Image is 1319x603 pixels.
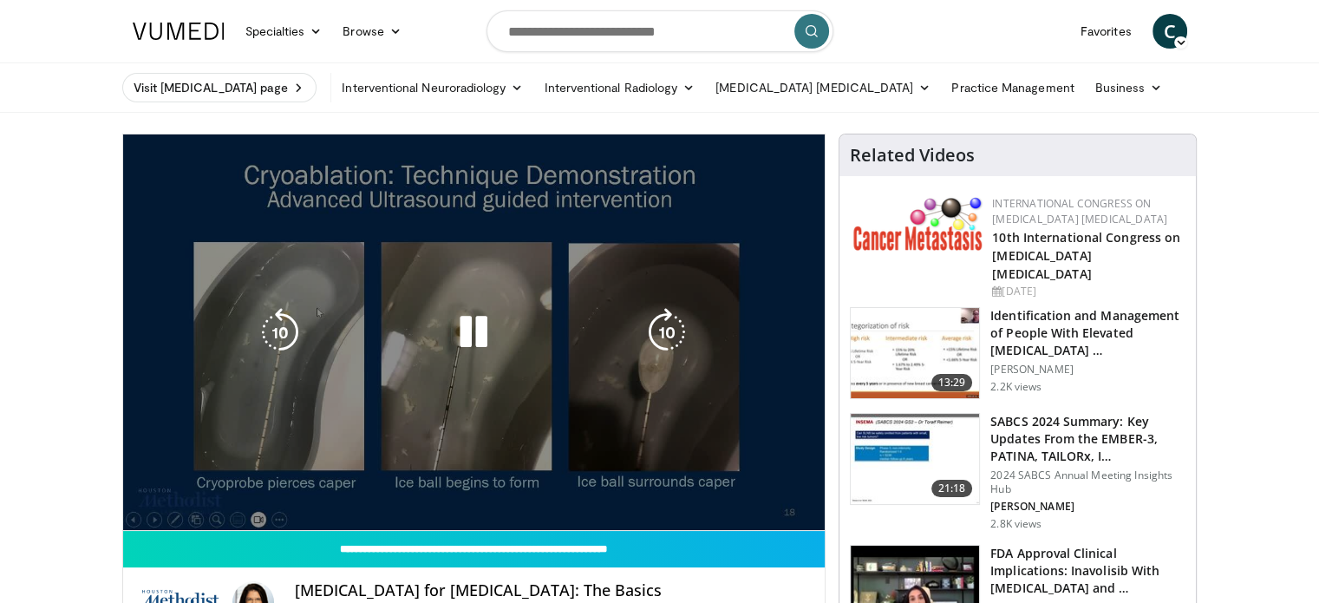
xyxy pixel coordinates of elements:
div: [DATE] [992,284,1182,299]
a: [MEDICAL_DATA] [MEDICAL_DATA] [705,70,941,105]
img: 24788a67-60a2-4554-b753-a3698dbabb20.150x105_q85_crop-smart_upscale.jpg [851,414,979,504]
a: Specialties [235,14,333,49]
a: 13:29 Identification and Management of People With Elevated [MEDICAL_DATA] … [PERSON_NAME] 2.2K v... [850,307,1185,399]
img: 6ff8bc22-9509-4454-a4f8-ac79dd3b8976.png.150x105_q85_autocrop_double_scale_upscale_version-0.2.png [853,196,983,251]
a: International Congress on [MEDICAL_DATA] [MEDICAL_DATA] [992,196,1167,226]
h4: [MEDICAL_DATA] for [MEDICAL_DATA]: The Basics [295,581,812,600]
h3: FDA Approval Clinical Implications: Inavolisib With [MEDICAL_DATA] and … [990,545,1185,597]
a: Interventional Radiology [533,70,705,105]
a: 10th International Congress on [MEDICAL_DATA] [MEDICAL_DATA] [992,229,1180,282]
span: 13:29 [931,374,973,391]
img: VuMedi Logo [133,23,225,40]
a: Visit [MEDICAL_DATA] page [122,73,317,102]
h3: SABCS 2024 Summary: Key Updates From the EMBER-3, PATINA, TAILORx, I… [990,413,1185,465]
input: Search topics, interventions [486,10,833,52]
p: [PERSON_NAME] [990,363,1185,377]
p: [PERSON_NAME] [990,500,1185,514]
h4: Related Videos [850,145,975,166]
p: 2.2K views [990,380,1041,394]
img: f3e414da-7d1c-4e07-9ec1-229507e9276d.150x105_q85_crop-smart_upscale.jpg [851,308,979,398]
a: 21:18 SABCS 2024 Summary: Key Updates From the EMBER-3, PATINA, TAILORx, I… 2024 SABCS Annual Mee... [850,413,1185,531]
a: Business [1085,70,1173,105]
a: Browse [332,14,412,49]
a: Practice Management [941,70,1084,105]
a: Favorites [1070,14,1142,49]
h3: Identification and Management of People With Elevated [MEDICAL_DATA] … [990,307,1185,359]
span: 21:18 [931,480,973,497]
p: 2024 SABCS Annual Meeting Insights Hub [990,469,1185,496]
a: Interventional Neuroradiology [331,70,533,105]
video-js: Video Player [123,134,826,531]
a: C [1152,14,1187,49]
p: 2.8K views [990,517,1041,531]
